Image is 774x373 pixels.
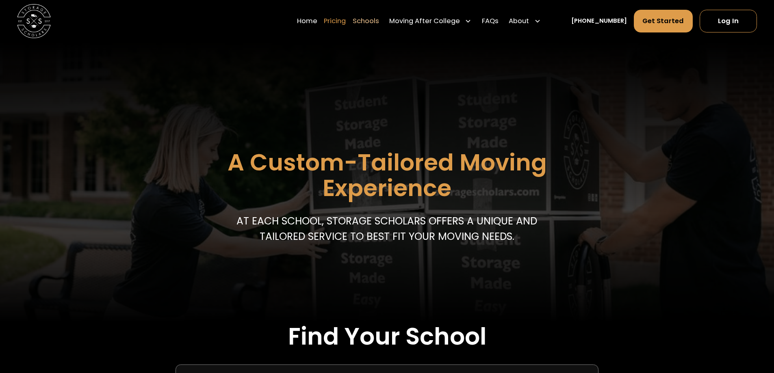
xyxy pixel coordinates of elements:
[324,9,346,33] a: Pricing
[571,17,627,26] a: [PHONE_NUMBER]
[509,16,529,26] div: About
[297,9,317,33] a: Home
[389,16,460,26] div: Moving After College
[17,4,51,38] img: Storage Scholars main logo
[700,10,757,32] a: Log In
[505,9,544,33] div: About
[233,213,541,244] p: At each school, storage scholars offers a unique and tailored service to best fit your Moving needs.
[184,150,590,201] h1: A Custom-Tailored Moving Experience
[353,9,379,33] a: Schools
[634,10,693,32] a: Get Started
[82,322,691,351] h2: Find Your School
[482,9,499,33] a: FAQs
[386,9,475,33] div: Moving After College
